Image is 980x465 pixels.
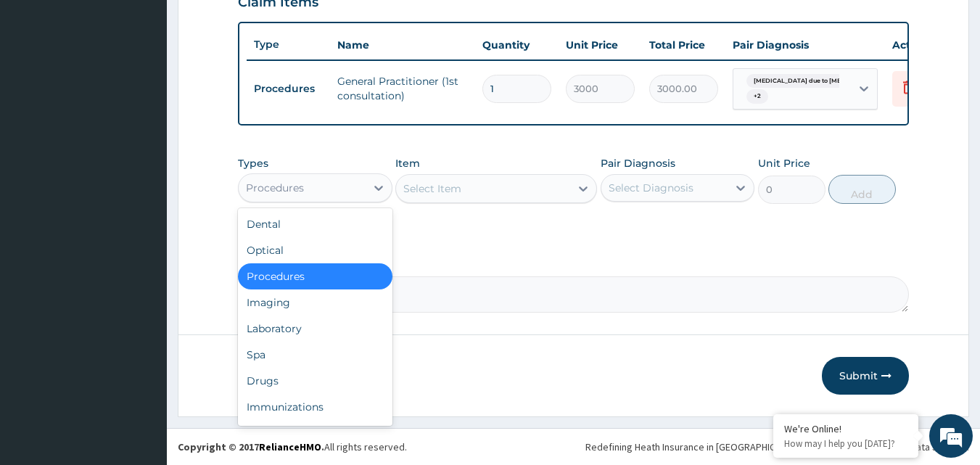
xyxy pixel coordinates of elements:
[75,81,244,100] div: Chat with us now
[822,357,909,395] button: Submit
[330,67,475,110] td: General Practitioner (1st consultation)
[559,30,642,59] th: Unit Price
[246,181,304,195] div: Procedures
[238,368,392,394] div: Drugs
[725,30,885,59] th: Pair Diagnosis
[784,437,907,450] p: How may I help you today?
[403,181,461,196] div: Select Item
[238,342,392,368] div: Spa
[642,30,725,59] th: Total Price
[259,440,321,453] a: RelianceHMO
[784,422,907,435] div: We're Online!
[238,157,268,170] label: Types
[758,156,810,170] label: Unit Price
[601,156,675,170] label: Pair Diagnosis
[238,263,392,289] div: Procedures
[238,211,392,237] div: Dental
[238,289,392,316] div: Imaging
[609,181,693,195] div: Select Diagnosis
[238,256,910,268] label: Comment
[247,75,330,102] td: Procedures
[167,428,980,465] footer: All rights reserved.
[178,440,324,453] strong: Copyright © 2017 .
[238,420,392,446] div: Others
[7,310,276,361] textarea: Type your message and hit 'Enter'
[746,74,907,89] span: [MEDICAL_DATA] due to [MEDICAL_DATA] falc...
[238,7,273,42] div: Minimize live chat window
[585,440,969,454] div: Redefining Heath Insurance in [GEOGRAPHIC_DATA] using Telemedicine and Data Science!
[395,156,420,170] label: Item
[27,73,59,109] img: d_794563401_company_1708531726252_794563401
[330,30,475,59] th: Name
[84,140,200,287] span: We're online!
[828,175,896,204] button: Add
[238,316,392,342] div: Laboratory
[475,30,559,59] th: Quantity
[746,89,768,104] span: + 2
[238,394,392,420] div: Immunizations
[885,30,958,59] th: Actions
[247,31,330,58] th: Type
[238,237,392,263] div: Optical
